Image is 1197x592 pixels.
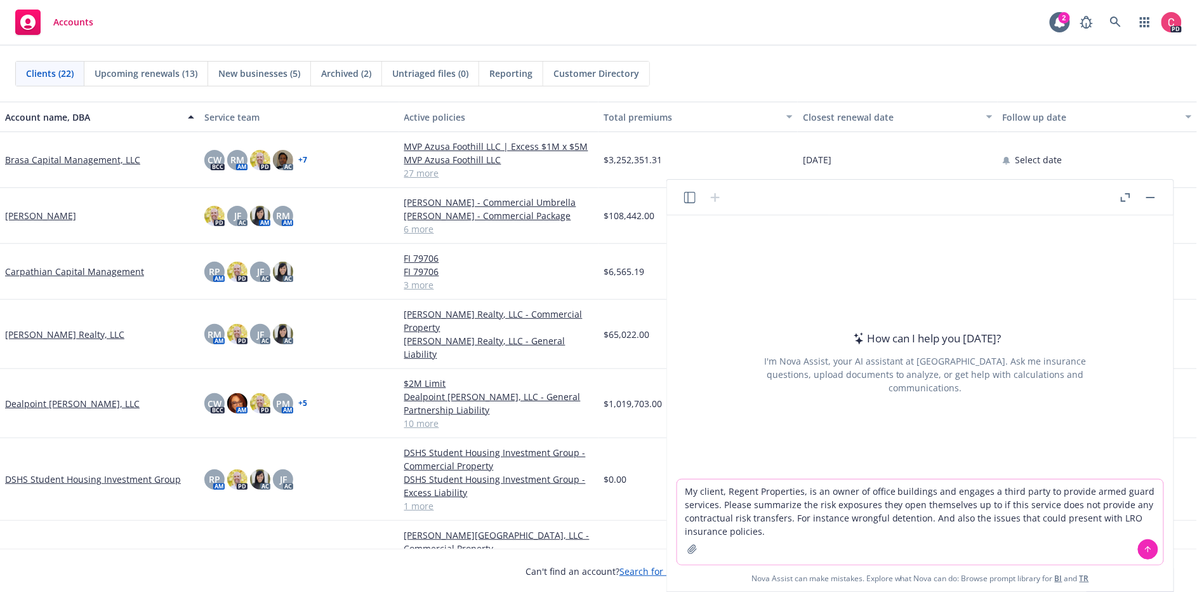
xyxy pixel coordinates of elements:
[5,265,144,278] a: Carpathian Capital Management
[553,67,639,80] span: Customer Directory
[404,528,593,555] a: [PERSON_NAME][GEOGRAPHIC_DATA], LLC - Commercial Property
[1003,111,1178,124] div: Follow up date
[1161,12,1182,32] img: photo
[404,111,593,124] div: Active policies
[404,473,593,499] a: DSHS Student Housing Investment Group - Excess Liability
[803,153,831,166] span: [DATE]
[404,446,593,473] a: DSHS Student Housing Investment Group - Commercial Property
[404,417,593,430] a: 10 more
[598,102,798,132] button: Total premiums
[10,4,98,40] a: Accounts
[208,153,222,166] span: CW
[250,393,270,414] img: photo
[489,67,532,80] span: Reporting
[404,377,593,390] a: $2M Limit
[208,397,222,410] span: CW
[399,102,598,132] button: Active policies
[5,111,180,124] div: Account name, DBA
[209,265,220,278] span: RP
[227,262,248,282] img: photo
[95,67,197,80] span: Upcoming renewals (13)
[404,390,593,417] a: Dealpoint [PERSON_NAME], LLC - General Partnership Liability
[273,262,293,282] img: photo
[404,196,593,209] a: [PERSON_NAME] - Commercial Umbrella
[404,265,593,278] a: FI 79706
[273,150,293,170] img: photo
[230,153,244,166] span: RM
[1103,10,1128,35] a: Search
[1059,12,1070,24] div: 2
[604,265,644,278] span: $6,565.19
[204,111,393,124] div: Service team
[199,102,399,132] button: Service team
[234,209,241,222] span: JF
[404,222,593,236] a: 6 more
[276,209,290,222] span: RM
[5,473,181,486] a: DSHS Student Housing Investment Group
[257,328,264,341] span: JF
[209,473,220,486] span: RP
[619,565,671,577] a: Search for it
[273,324,293,344] img: photo
[404,166,593,180] a: 27 more
[276,397,290,410] span: PM
[204,206,225,226] img: photo
[404,153,593,166] a: MVP Azusa Foothill LLC
[227,393,248,414] img: photo
[5,328,124,341] a: [PERSON_NAME] Realty, LLC
[604,397,662,410] span: $1,019,703.00
[404,334,593,361] a: [PERSON_NAME] Realty, LLC - General Liability
[5,209,76,222] a: [PERSON_NAME]
[5,549,185,562] a: [PERSON_NAME][GEOGRAPHIC_DATA], LLC
[392,67,468,80] span: Untriaged files (0)
[26,67,74,80] span: Clients (22)
[404,499,593,513] a: 1 more
[404,252,593,265] a: FI 79706
[604,209,654,222] span: $108,442.00
[218,67,300,80] span: New businesses (5)
[250,206,270,226] img: photo
[1055,573,1062,584] a: BI
[208,328,222,341] span: RM
[526,565,671,578] span: Can't find an account?
[604,111,779,124] div: Total premiums
[1132,10,1158,35] a: Switch app
[998,102,1197,132] button: Follow up date
[250,469,270,490] img: photo
[404,307,593,334] a: [PERSON_NAME] Realty, LLC - Commercial Property
[404,278,593,292] a: 3 more
[298,400,307,407] a: + 5
[5,397,140,410] a: Dealpoint [PERSON_NAME], LLC
[604,153,662,166] span: $3,252,351.31
[5,153,140,166] a: Brasa Capital Management, LLC
[227,469,248,490] img: photo
[677,480,1163,565] textarea: My client, Regent Properties, is an owner of office buildings and engages a third party to provid...
[404,209,593,222] a: [PERSON_NAME] - Commercial Package
[280,473,287,486] span: JF
[798,102,997,132] button: Closest renewal date
[250,150,270,170] img: photo
[298,156,307,164] a: + 7
[747,354,1104,394] div: I'm Nova Assist, your AI assistant at [GEOGRAPHIC_DATA]. Ask me insurance questions, upload docum...
[1080,573,1089,584] a: TR
[404,140,593,153] a: MVP Azusa Foothill LLC | Excess $1M x $5M
[53,17,93,27] span: Accounts
[1015,153,1062,166] span: Select date
[751,565,1089,591] span: Nova Assist can make mistakes. Explore what Nova can do: Browse prompt library for and
[803,111,978,124] div: Closest renewal date
[604,473,626,486] span: $0.00
[604,328,649,341] span: $65,022.00
[1074,10,1099,35] a: Report a Bug
[227,324,248,344] img: photo
[850,330,1002,347] div: How can I help you [DATE]?
[257,265,264,278] span: JF
[321,67,371,80] span: Archived (2)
